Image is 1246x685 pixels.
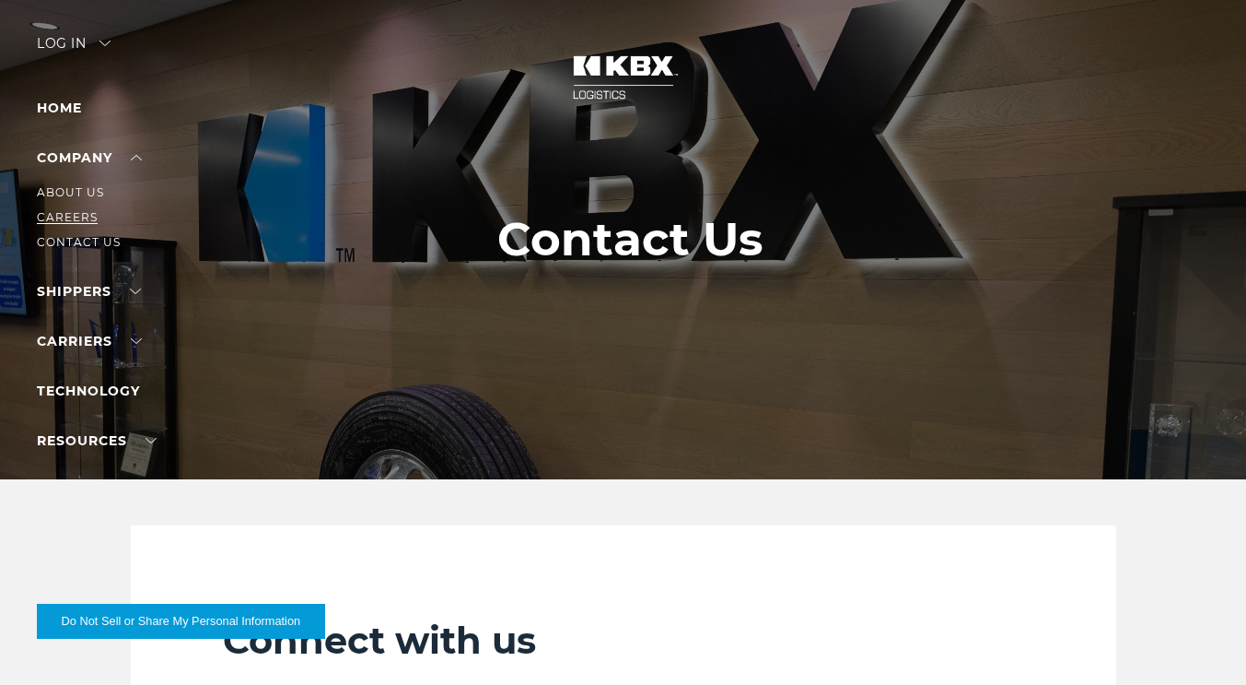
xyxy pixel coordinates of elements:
a: Company [37,149,142,166]
img: kbx logo [554,37,693,118]
a: Carriers [37,333,142,349]
a: About Us [37,185,104,199]
a: Home [37,100,82,116]
a: Careers [37,210,98,224]
h2: Connect with us [223,618,1024,664]
a: Technology [37,383,140,399]
a: RESOURCES [37,432,157,449]
img: arrow [99,41,111,46]
h1: Contact Us [497,213,763,266]
div: Log in [37,37,111,64]
button: Do Not Sell or Share My Personal Information [37,604,325,639]
a: SHIPPERS [37,283,141,300]
a: Contact Us [37,235,121,249]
